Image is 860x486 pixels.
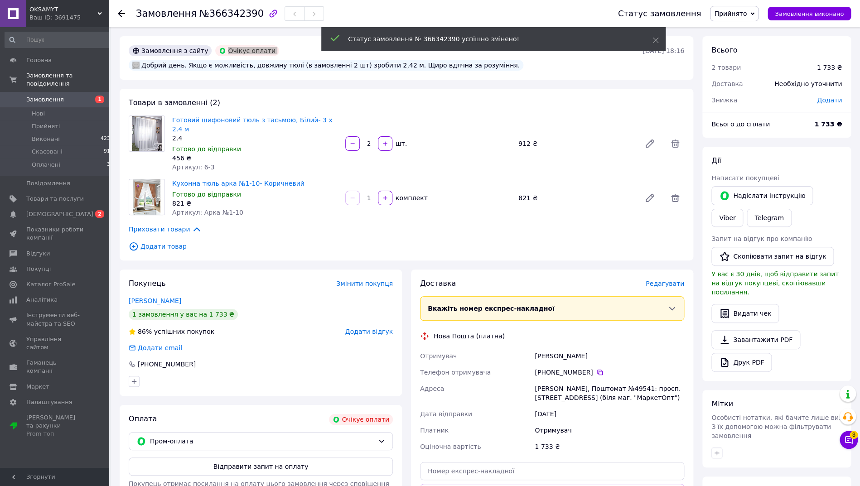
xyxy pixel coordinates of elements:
span: Каталог ProSale [26,280,75,289]
span: Додати товар [129,241,684,251]
div: Додати email [128,343,183,352]
span: №366342390 [199,8,264,19]
button: Чат з покупцем3 [840,431,858,449]
span: Замовлення [136,8,197,19]
span: Артикул: 6-3 [172,164,214,171]
span: Покупці [26,265,51,273]
button: Замовлення виконано [768,7,851,20]
span: Дії [711,156,721,165]
span: Виконані [32,135,60,143]
div: Prom топ [26,430,84,438]
span: Вкажіть номер експрес-накладної [428,305,555,312]
img: Готовий шифоновий тюль з тасьмою, Білий- 3 х 2.4 м [132,116,161,151]
span: Редагувати [646,280,684,287]
span: Змінити покупця [336,280,393,287]
span: Відгуки [26,250,50,258]
span: Показники роботи компанії [26,226,84,242]
div: 1 733 ₴ [533,438,686,455]
div: 821 ₴ [172,199,338,208]
span: Головна [26,56,52,64]
div: [PHONE_NUMBER] [535,368,684,377]
span: Оціночна вартість [420,443,481,450]
span: 1 [95,96,104,103]
span: Артикул: Арка №1-10 [172,209,243,216]
a: Кухонна тюль арка №1-10- Коричневий [172,180,304,187]
div: Нова Пошта (платна) [431,332,507,341]
div: [PERSON_NAME], Поштомат №49541: просп. [STREET_ADDRESS] (біля маг. "МаркетОпт") [533,380,686,406]
a: Редагувати [641,135,659,153]
span: Прийнято [714,10,747,17]
button: Скопіювати запит на відгук [711,247,834,266]
span: Повідомлення [26,179,70,188]
span: Маркет [26,383,49,391]
span: Отримувач [420,352,457,360]
div: Отримувач [533,422,686,438]
button: Відправити запит на оплату [129,457,393,476]
button: Надіслати інструкцію [711,186,813,205]
div: Додати email [137,343,183,352]
span: 4237 [101,135,113,143]
div: 1 733 ₴ [817,63,842,72]
div: 912 ₴ [515,137,637,150]
span: Додати [817,96,842,104]
a: Редагувати [641,189,659,207]
span: Особисті нотатки, які бачите лише ви. З їх допомогою можна фільтрувати замовлення [711,414,841,439]
span: Аналітика [26,296,58,304]
img: Кухонна тюль арка №1-10- Коричневий [133,179,160,215]
span: Додати відгук [345,328,393,335]
span: Прийняті [32,122,60,130]
span: Товари та послуги [26,195,84,203]
span: Приховати товари [129,224,202,234]
input: Номер експрес-накладної [420,462,684,480]
div: 2.4 [172,134,338,143]
a: [PERSON_NAME] [129,297,181,304]
span: Інструменти веб-майстра та SEO [26,311,84,327]
span: Мітки [711,399,733,408]
span: Готово до відправки [172,191,241,198]
button: Видати чек [711,304,779,323]
span: Замовлення виконано [775,10,844,17]
span: У вас є 30 днів, щоб відправити запит на відгук покупцеві, скопіювавши посилання. [711,270,839,296]
div: 1 замовлення у вас на 1 733 ₴ [129,309,238,320]
span: Гаманець компанії [26,359,84,375]
span: Написати покупцеві [711,174,779,182]
div: [PHONE_NUMBER] [137,360,197,369]
div: Ваш ID: 3691475 [29,14,109,22]
div: комплект [393,193,429,202]
span: Товари в замовленні (2) [129,98,220,107]
span: [DEMOGRAPHIC_DATA] [26,210,93,218]
span: Знижка [711,96,737,104]
span: Скасовані [32,148,63,156]
span: Готово до відправки [172,145,241,153]
span: 917 [104,148,113,156]
span: Замовлення [26,96,64,104]
span: Нові [32,110,45,118]
a: Готовий шифоновий тюль з тасьмою, Білий- 3 х 2.4 м [172,116,333,133]
span: Всього до сплати [711,120,770,128]
img: :speech_balloon: [132,62,140,69]
a: Viber [711,209,743,227]
span: Телефон отримувача [420,369,491,376]
div: [DATE] [533,406,686,422]
span: 3 [850,431,858,439]
div: Замовлення з сайту [129,45,212,56]
span: Замовлення та повідомлення [26,72,109,88]
span: Видалити [666,189,684,207]
span: Адреса [420,385,444,392]
div: [PERSON_NAME] [533,348,686,364]
span: Покупець [129,279,166,288]
span: OKSAMYT [29,5,97,14]
span: 2 товари [711,64,741,71]
a: Telegram [747,209,791,227]
a: Завантажити PDF [711,330,800,349]
a: Друк PDF [711,353,772,372]
span: 2 [95,210,104,218]
div: успішних покупок [129,327,214,336]
span: Запит на відгук про компанію [711,235,812,242]
input: Пошук [5,32,114,48]
b: 1 733 ₴ [814,120,842,128]
div: Статус замовлення [618,9,701,18]
span: Платник [420,427,449,434]
div: Очікує оплати [329,414,393,425]
span: Управління сайтом [26,335,84,351]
